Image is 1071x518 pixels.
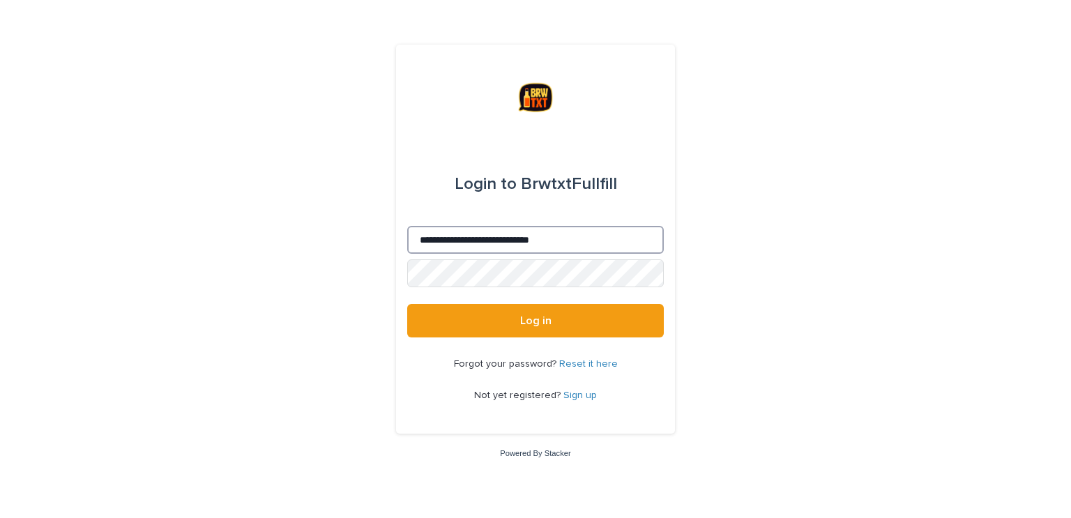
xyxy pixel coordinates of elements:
img: lZ4MnppGRKWyPqO0yWoC [515,78,556,120]
span: Log in [520,315,552,326]
span: Not yet registered? [474,390,563,400]
button: Log in [407,304,664,337]
span: Login to [455,176,517,192]
div: BrwtxtFullfill [455,165,617,204]
span: Forgot your password? [454,359,559,369]
a: Powered By Stacker [500,449,570,457]
a: Reset it here [559,359,618,369]
a: Sign up [563,390,597,400]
